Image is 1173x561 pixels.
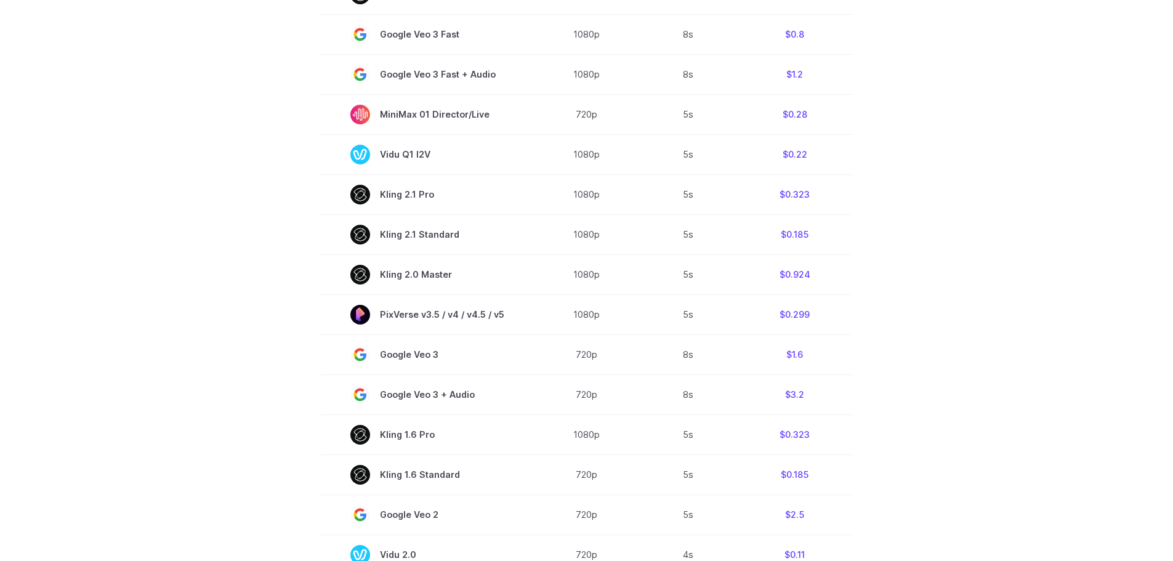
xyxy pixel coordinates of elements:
[534,494,640,535] td: 720p
[534,334,640,374] td: 720p
[534,94,640,134] td: 720p
[737,214,853,254] td: $0.185
[534,54,640,94] td: 1080p
[737,14,853,54] td: $0.8
[534,454,640,494] td: 720p
[534,414,640,454] td: 1080p
[534,254,640,294] td: 1080p
[350,265,504,285] span: Kling 2.0 Master
[350,305,504,325] span: PixVerse v3.5 / v4 / v4.5 / v5
[737,294,853,334] td: $0.299
[350,425,504,445] span: Kling 1.6 Pro
[640,374,737,414] td: 8s
[350,505,504,525] span: Google Veo 2
[534,14,640,54] td: 1080p
[534,134,640,174] td: 1080p
[737,334,853,374] td: $1.6
[737,494,853,535] td: $2.5
[350,105,504,124] span: MiniMax 01 Director/Live
[350,185,504,204] span: Kling 2.1 Pro
[350,465,504,485] span: Kling 1.6 Standard
[534,174,640,214] td: 1080p
[737,454,853,494] td: $0.185
[737,134,853,174] td: $0.22
[640,334,737,374] td: 8s
[350,385,504,405] span: Google Veo 3 + Audio
[640,254,737,294] td: 5s
[640,94,737,134] td: 5s
[534,294,640,334] td: 1080p
[737,94,853,134] td: $0.28
[640,54,737,94] td: 8s
[737,374,853,414] td: $3.2
[640,454,737,494] td: 5s
[350,345,504,365] span: Google Veo 3
[737,414,853,454] td: $0.323
[534,214,640,254] td: 1080p
[640,134,737,174] td: 5s
[640,214,737,254] td: 5s
[350,65,504,84] span: Google Veo 3 Fast + Audio
[350,225,504,244] span: Kling 2.1 Standard
[350,145,504,164] span: Vidu Q1 I2V
[640,294,737,334] td: 5s
[640,174,737,214] td: 5s
[737,54,853,94] td: $1.2
[737,254,853,294] td: $0.924
[534,374,640,414] td: 720p
[640,494,737,535] td: 5s
[350,25,504,44] span: Google Veo 3 Fast
[640,14,737,54] td: 8s
[640,414,737,454] td: 5s
[737,174,853,214] td: $0.323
